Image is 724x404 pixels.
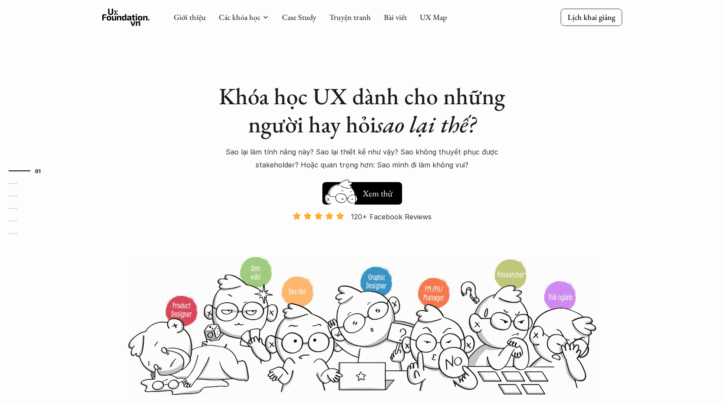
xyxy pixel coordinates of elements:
a: Case Study [282,12,316,22]
em: sao lại thế? [376,109,476,139]
a: 120+ Facebook Reviews [285,212,439,255]
a: Giới thiệu [174,12,206,22]
p: Sao lại làm tính năng này? Sao lại thiết kế như vậy? Sao không thuyết phục được stakeholder? Hoặc... [211,145,514,172]
strong: 01 [35,167,41,173]
h1: Khóa học UX dành cho những người hay hỏi [211,82,514,138]
a: Xem thử [322,178,402,205]
a: UX Map [420,12,447,22]
a: Truyện tranh [329,12,371,22]
h5: Xem thử [361,187,393,199]
a: Các khóa học [219,12,260,22]
p: Lịch khai giảng [568,12,615,22]
a: Lịch khai giảng [561,9,622,26]
p: 120+ Facebook Reviews [351,210,432,223]
a: Bài viết [384,12,407,22]
a: 01 [9,166,50,176]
